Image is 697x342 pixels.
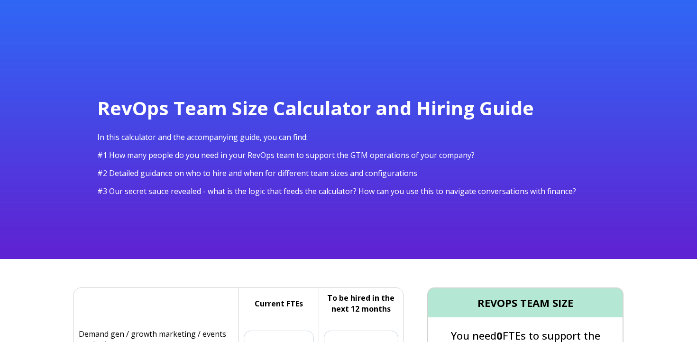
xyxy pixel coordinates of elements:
[255,298,303,309] h5: Current FTEs
[97,150,475,160] span: #1 How many people do you need in your RevOps team to support the GTM operations of your company?
[97,186,576,196] span: #3 Our secret sauce revealed - what is the logic that feeds the calculator? How can you use this ...
[97,95,534,121] span: RevOps Team Size Calculator and Hiring Guide
[324,293,399,314] h5: To be hired in the next 12 months
[97,168,417,178] span: #2 Detailed guidance on who to hire and when for different team sizes and configurations
[97,132,308,142] span: In this calculator and the accompanying guide, you can find:
[428,288,623,317] h4: REVOPS TEAM SIZE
